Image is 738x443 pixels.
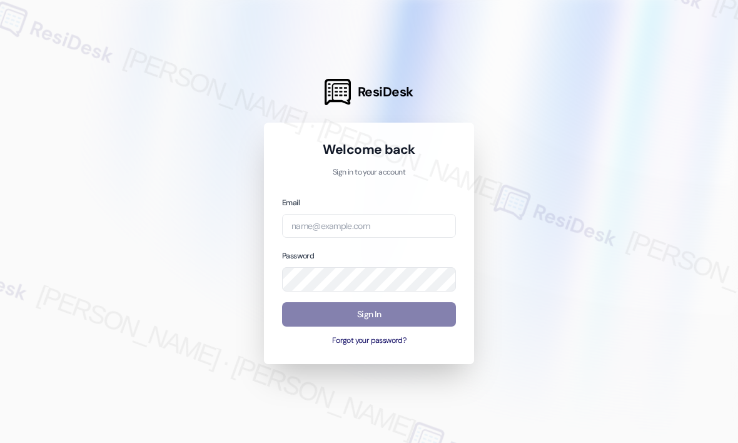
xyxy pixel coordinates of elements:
[282,251,314,261] label: Password
[282,214,456,238] input: name@example.com
[282,167,456,178] p: Sign in to your account
[282,198,300,208] label: Email
[282,335,456,347] button: Forgot your password?
[358,83,413,101] span: ResiDesk
[325,79,351,105] img: ResiDesk Logo
[282,302,456,327] button: Sign In
[282,141,456,158] h1: Welcome back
